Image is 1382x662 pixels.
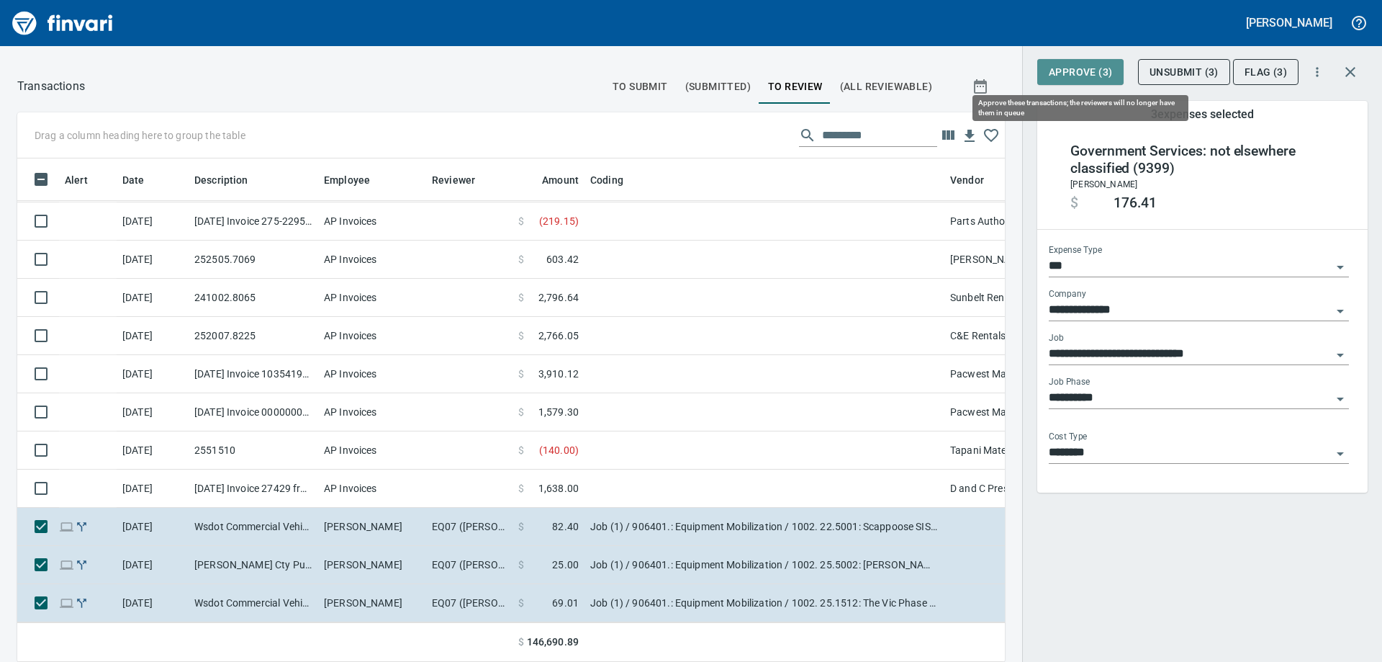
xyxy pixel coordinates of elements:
td: Tapani Materials (1-29544) [944,431,1088,470]
span: 2,766.05 [538,328,579,343]
td: Wsdot Commercial Vehic Tumwater [GEOGRAPHIC_DATA] - 225001 [189,508,318,546]
span: $ [518,443,524,457]
span: Description [194,171,248,189]
span: $ [518,481,524,496]
span: 1,638.00 [538,481,579,496]
span: Amount [523,171,579,189]
span: Employee [324,171,370,189]
td: [PERSON_NAME] Inc (1-10319) [944,241,1088,279]
span: Split transaction [74,598,89,607]
td: 252007.8225 [189,317,318,355]
td: [DATE] [117,279,189,317]
span: 3,910.12 [538,367,579,381]
span: [PERSON_NAME] [1070,179,1137,189]
td: AP Invoices [318,279,426,317]
td: AP Invoices [318,355,426,393]
td: D and C Pressure Washing Inc (1-38751) [944,470,1088,508]
span: $ [518,252,524,267]
h4: Government Services: not elsewhere classified (9399) [1070,143,1349,177]
label: Cost Type [1049,433,1088,442]
h5: [PERSON_NAME] [1246,15,1332,30]
td: 2551510 [189,431,318,470]
span: 176.41 [1114,194,1157,212]
button: Download table [959,125,980,147]
td: [DATE] Invoice 00000000 from Pacwest Machinery LLC (1-23156) [189,393,318,431]
span: 2,796.64 [538,290,579,305]
td: [DATE] Invoice 10354198 from Pacwest Machinery LLC (1-23156) [189,355,318,393]
td: [DATE] [117,470,189,508]
span: Approve (3) [1049,63,1112,81]
td: [PERSON_NAME] [318,546,426,584]
td: Job (1) / 906401.: Equipment Mobilization / 1002. 25.5002: [PERSON_NAME][GEOGRAPHIC_DATA] Phase 2... [584,546,944,584]
td: [DATE] [117,202,189,241]
span: Reviewer [432,171,475,189]
span: $ [518,405,524,419]
td: AP Invoices [318,470,426,508]
button: Show transactions within a particular date range [959,69,1005,104]
button: Flag (3) [1233,59,1299,86]
nav: breadcrumb [17,78,85,95]
span: $ [518,519,524,534]
td: AP Invoices [318,317,426,355]
span: $ [518,367,524,381]
td: EQ07 ([PERSON_NAME]) [426,546,512,584]
span: 25.00 [552,558,579,572]
img: Finvari [9,6,117,40]
button: Click to remember these column choices [980,125,1002,146]
button: Open [1330,444,1350,464]
span: $ [518,596,524,610]
td: Pacwest Machinery LLC (1-23156) [944,393,1088,431]
label: Job Phase [1049,378,1090,387]
p: Transactions [17,78,85,95]
td: C&E Rentals (1-38058) [944,317,1088,355]
button: Unsubmit (3) [1138,59,1230,86]
span: $ [518,328,524,343]
span: 69.01 [552,596,579,610]
td: [DATE] [117,546,189,584]
button: Approve (3) [1037,59,1124,86]
span: Online transaction [59,598,74,607]
button: Close transaction [1333,55,1368,89]
button: [PERSON_NAME] [1242,12,1336,34]
td: 241002.8065 [189,279,318,317]
td: [DATE] [117,355,189,393]
span: Flag (3) [1245,63,1287,81]
td: [DATE] [117,393,189,431]
span: Date [122,171,163,189]
span: Split transaction [74,522,89,531]
button: Open [1330,345,1350,365]
span: Reviewer [432,171,494,189]
td: [DATE] [117,241,189,279]
span: Coding [590,171,642,189]
span: Online transaction [59,522,74,531]
span: Employee [324,171,389,189]
td: [PERSON_NAME] Cty Public Works [GEOGRAPHIC_DATA] [GEOGRAPHIC_DATA] - 255002 [189,546,318,584]
span: ( 140.00 ) [539,443,579,457]
span: Coding [590,171,623,189]
span: Description [194,171,267,189]
p: Drag a column heading here to group the table [35,128,245,143]
span: $ [518,214,524,228]
button: Choose columns to display [937,125,959,146]
span: 146,690.89 [527,635,579,650]
span: Date [122,171,145,189]
td: [DATE] [117,317,189,355]
span: Alert [65,171,107,189]
label: Job [1049,334,1064,343]
label: Expense Type [1049,246,1102,255]
label: Company [1049,290,1086,299]
td: 252505.7069 [189,241,318,279]
td: AP Invoices [318,202,426,241]
span: ( 219.15 ) [539,214,579,228]
span: $ [518,558,524,572]
td: [DATE] Invoice 275-229566 from Parts Authority (1-38345) [189,202,318,241]
span: Vendor [950,171,1003,189]
span: 82.40 [552,519,579,534]
button: More [1301,56,1333,88]
span: Unsubmit (3) [1150,63,1219,81]
td: EQ07 ([PERSON_NAME]) [426,584,512,622]
span: To Review [768,78,823,96]
span: Split transaction [74,560,89,569]
td: AP Invoices [318,241,426,279]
